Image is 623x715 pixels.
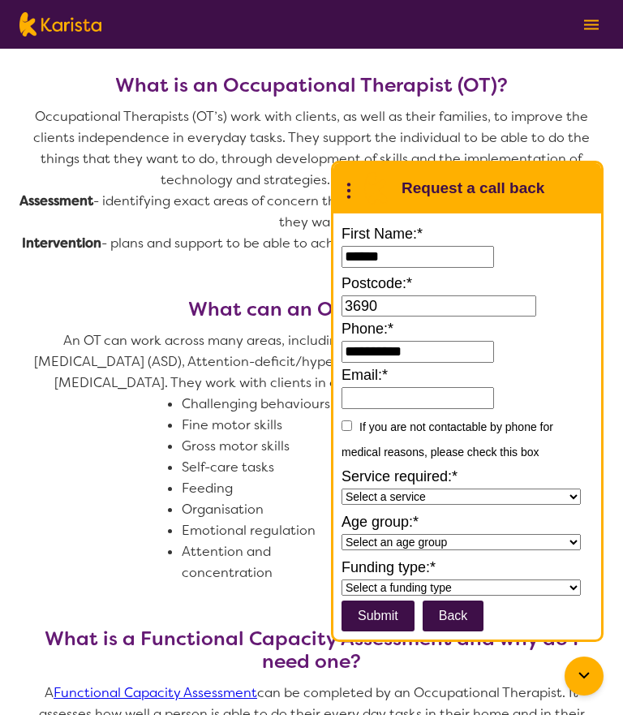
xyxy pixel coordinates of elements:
[342,317,593,341] label: Phone:*
[342,363,593,387] label: Email:*
[19,233,604,254] p: - plans and support to be able to achieve the goals that the individual wants to
[182,457,358,478] li: Self-care tasks
[182,499,358,520] li: Organisation
[54,684,257,701] a: Functional Capacity Assessment
[182,478,358,499] li: Feeding
[22,235,101,252] strong: Intervention
[359,172,392,205] img: Karista
[342,510,593,534] label: Age group:*
[402,176,544,200] h1: Request a call back
[182,415,358,436] li: Fine motor skills
[19,191,604,233] p: - identifying exact areas of concern that impact the client being able to do what they want
[182,436,358,457] li: Gross motor skills
[19,627,604,673] h3: What is a Functional Capacity Assessment and why do I need one?
[423,601,484,631] button: Back
[19,192,93,209] strong: Assessment
[584,19,599,30] img: menu
[342,601,415,631] input: Submit
[342,420,553,459] label: If you are not contactable by phone for medical reasons, please check this box
[342,555,593,579] label: Funding type:*
[19,12,101,37] img: Karista logo
[19,74,604,97] h3: What is an Occupational Therapist (OT)?
[182,394,358,415] li: Challenging behaviours
[342,271,593,295] label: Postcode:*
[182,541,358,584] li: Attention and concentration
[19,330,604,394] p: An OT can work across many areas, including a range of diagnosis' for example, [MEDICAL_DATA] (AS...
[342,222,593,246] label: First Name:*
[342,464,593,489] label: Service required:*
[342,295,536,317] input: Enter a 4-digit postcode
[182,520,358,541] li: Emotional regulation
[19,106,604,191] p: Occupational Therapists (OT’s) work with clients, as well as their families, to improve the clien...
[19,298,604,321] h3: What can an OT work on?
